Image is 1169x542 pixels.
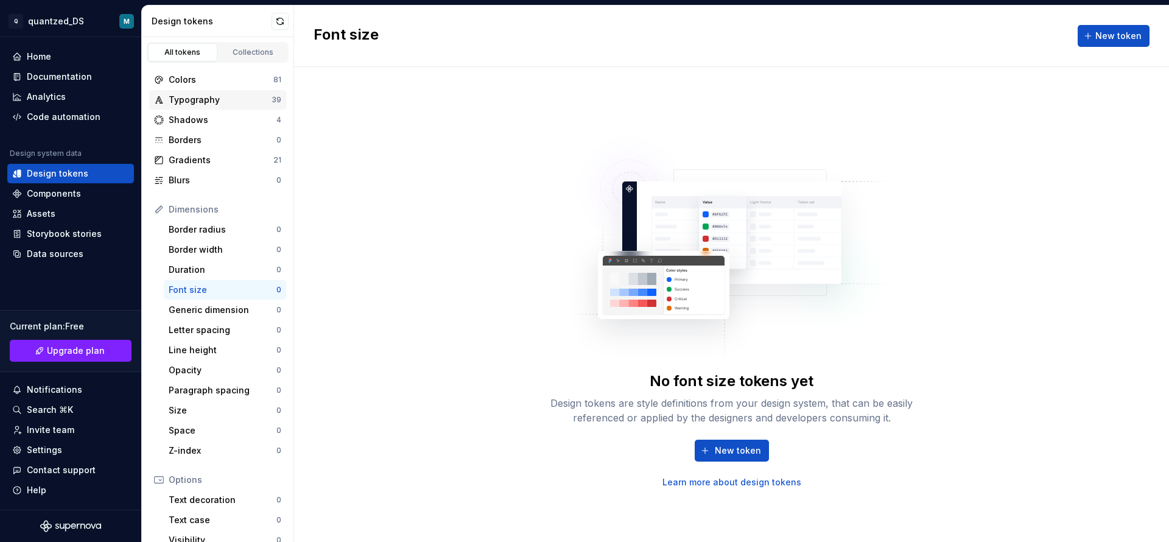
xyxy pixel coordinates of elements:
[164,320,286,340] a: Letter spacing0
[695,440,769,462] button: New token
[276,406,281,415] div: 0
[164,340,286,360] a: Line height0
[7,400,134,420] button: Search ⌘K
[7,164,134,183] a: Design tokens
[149,130,286,150] a: Borders0
[7,184,134,203] a: Components
[7,244,134,264] a: Data sources
[169,474,281,486] div: Options
[169,284,276,296] div: Font size
[27,71,92,83] div: Documentation
[169,114,276,126] div: Shadows
[164,240,286,259] a: Border width0
[169,154,273,166] div: Gradients
[276,385,281,395] div: 0
[149,110,286,130] a: Shadows4
[149,90,286,110] a: Typography39
[537,396,927,425] div: Design tokens are style definitions from your design system, that can be easily referenced or app...
[715,445,761,457] span: New token
[276,245,281,255] div: 0
[40,520,101,532] svg: Supernova Logo
[169,134,276,146] div: Borders
[1095,30,1142,42] span: New token
[169,264,276,276] div: Duration
[27,484,46,496] div: Help
[149,150,286,170] a: Gradients21
[9,14,23,29] div: Q
[164,280,286,300] a: Font size0
[7,480,134,500] button: Help
[27,464,96,476] div: Contact support
[7,224,134,244] a: Storybook stories
[662,476,801,488] a: Learn more about design tokens
[276,426,281,435] div: 0
[7,87,134,107] a: Analytics
[28,15,84,27] div: quantzed_DS
[152,15,272,27] div: Design tokens
[169,174,276,186] div: Blurs
[27,228,102,240] div: Storybook stories
[169,203,281,216] div: Dimensions
[276,225,281,234] div: 0
[27,188,81,200] div: Components
[164,381,286,400] a: Paragraph spacing0
[272,95,281,105] div: 39
[164,220,286,239] a: Border radius0
[276,285,281,295] div: 0
[10,149,82,158] div: Design system data
[276,175,281,185] div: 0
[152,48,213,57] div: All tokens
[149,70,286,90] a: Colors81
[7,67,134,86] a: Documentation
[10,320,132,333] div: Current plan : Free
[164,490,286,510] a: Text decoration0
[169,514,276,526] div: Text case
[164,441,286,460] a: Z-index0
[169,223,276,236] div: Border radius
[169,344,276,356] div: Line height
[276,495,281,505] div: 0
[27,208,55,220] div: Assets
[124,16,130,26] div: M
[169,244,276,256] div: Border width
[10,340,132,362] a: Upgrade plan
[1078,25,1150,47] button: New token
[169,494,276,506] div: Text decoration
[169,384,276,396] div: Paragraph spacing
[276,365,281,375] div: 0
[169,304,276,316] div: Generic dimension
[27,91,66,103] div: Analytics
[223,48,284,57] div: Collections
[164,421,286,440] a: Space0
[164,510,286,530] a: Text case0
[27,111,100,123] div: Code automation
[169,74,273,86] div: Colors
[7,440,134,460] a: Settings
[276,265,281,275] div: 0
[7,107,134,127] a: Code automation
[2,8,139,34] button: Qquantzed_DSM
[164,401,286,420] a: Size0
[164,260,286,280] a: Duration0
[27,248,83,260] div: Data sources
[273,75,281,85] div: 81
[7,204,134,223] a: Assets
[169,324,276,336] div: Letter spacing
[7,420,134,440] a: Invite team
[27,51,51,63] div: Home
[276,515,281,525] div: 0
[7,47,134,66] a: Home
[276,115,281,125] div: 4
[7,460,134,480] button: Contact support
[169,404,276,417] div: Size
[47,345,105,357] span: Upgrade plan
[169,424,276,437] div: Space
[27,167,88,180] div: Design tokens
[27,384,82,396] div: Notifications
[276,345,281,355] div: 0
[164,300,286,320] a: Generic dimension0
[7,380,134,399] button: Notifications
[27,424,74,436] div: Invite team
[169,445,276,457] div: Z-index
